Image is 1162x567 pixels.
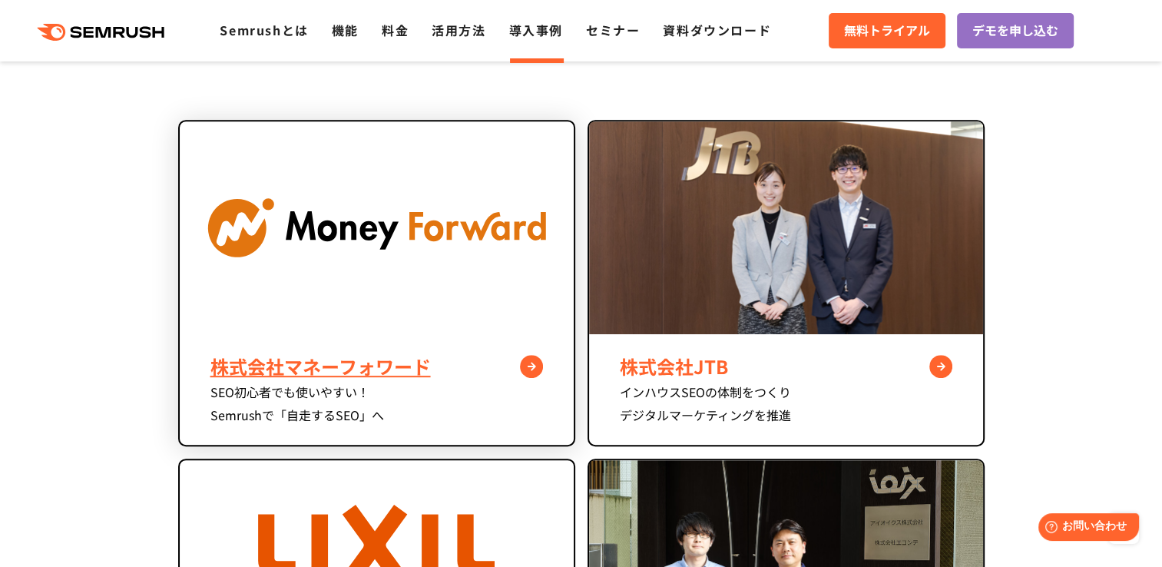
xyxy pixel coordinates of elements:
img: JTB [589,121,983,334]
span: デモを申し込む [972,21,1058,41]
a: JTB 株式会社JTB インハウスSEOの体制をつくりデジタルマーケティングを推進 [588,120,985,446]
div: インハウスSEOの体制をつくり デジタルマーケティングを推進 [620,380,952,426]
a: セミナー [586,21,640,39]
iframe: Help widget launcher [1025,507,1145,550]
a: 資料ダウンロード [663,21,771,39]
a: 活用方法 [432,21,485,39]
a: デモを申し込む [957,13,1074,48]
a: 機能 [332,21,359,39]
div: 株式会社JTB [620,353,952,380]
div: SEO初心者でも使いやすい！ Semrushで「自走するSEO」へ [210,380,543,426]
span: 無料トライアル [844,21,930,41]
a: 導入事例 [509,21,563,39]
a: component 株式会社マネーフォワード SEO初心者でも使いやすい！Semrushで「自走するSEO」へ [178,120,575,446]
img: component [180,121,574,334]
a: Semrushとは [220,21,308,39]
div: 株式会社マネーフォワード [210,353,543,380]
a: 無料トライアル [829,13,945,48]
a: 料金 [382,21,409,39]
